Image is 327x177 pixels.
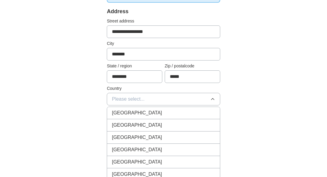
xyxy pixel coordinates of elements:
span: Please select... [112,96,145,103]
button: Please select... [107,93,220,105]
label: Zip / postalcode [165,63,220,69]
span: [GEOGRAPHIC_DATA] [112,122,162,129]
label: City [107,40,220,47]
span: [GEOGRAPHIC_DATA] [112,146,162,153]
span: [GEOGRAPHIC_DATA] [112,158,162,166]
div: Address [107,7,220,16]
span: [GEOGRAPHIC_DATA] [112,109,162,117]
label: State / region [107,63,162,69]
span: [GEOGRAPHIC_DATA] [112,134,162,141]
label: Country [107,85,220,92]
label: Street address [107,18,220,24]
